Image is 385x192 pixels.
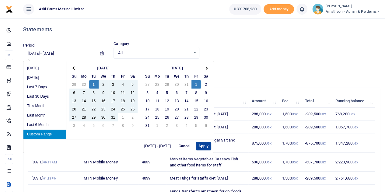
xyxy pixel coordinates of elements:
[99,105,108,113] td: 23
[332,95,375,108] th: Running balance: activate to sort column ascending
[143,105,152,113] td: 17
[191,89,201,97] td: 8
[292,177,297,180] small: UGX
[266,142,271,145] small: UGX
[23,42,34,48] label: Period
[320,177,326,180] small: UGX
[264,4,294,14] span: Add money
[302,172,332,185] td: -289,500
[248,95,279,108] th: Amount: activate to sort column ascending
[79,97,89,105] td: 14
[191,80,201,89] td: 1
[166,172,248,185] td: Meat 18kgs for staffs diet [DATE]
[143,80,152,89] td: 27
[108,72,118,80] th: Th
[326,4,380,9] small: [PERSON_NAME]
[23,101,66,111] li: This Month
[89,89,99,97] td: 8
[248,134,279,153] td: 875,000
[69,80,79,89] td: 29
[89,113,99,121] td: 29
[166,153,248,172] td: Market items Vegetables Cassava Fish and other food items for staff
[201,121,211,130] td: 6
[172,97,182,105] td: 13
[143,72,152,80] th: Su
[5,50,13,60] li: M
[80,172,138,185] td: MTN Mobile Money
[162,105,172,113] td: 19
[172,72,182,80] th: We
[201,105,211,113] td: 23
[302,121,332,134] td: -289,500
[79,64,128,72] th: [DATE]
[79,105,89,113] td: 21
[128,105,138,113] td: 26
[162,72,172,80] th: Tu
[108,121,118,130] td: 7
[23,111,66,120] li: Last Month
[152,80,162,89] td: 28
[292,161,297,164] small: UGX
[172,113,182,121] td: 27
[69,121,79,130] td: 3
[182,97,191,105] td: 14
[332,172,375,185] td: 2,761,680
[191,97,201,105] td: 15
[312,4,323,15] img: profile-user
[143,89,152,97] td: 3
[196,142,211,150] button: Apply
[279,153,302,172] td: 1,700
[69,105,79,113] td: 20
[176,142,193,150] button: Cancel
[118,113,128,121] td: 1
[279,121,302,134] td: 1,500
[162,89,172,97] td: 5
[128,80,138,89] td: 5
[23,130,66,139] li: Custom Range
[320,113,326,116] small: UGX
[152,105,162,113] td: 18
[332,134,375,153] td: 1,347,280
[248,172,279,185] td: 288,000
[118,80,128,89] td: 4
[5,6,13,13] img: logo-small
[201,80,211,89] td: 2
[201,97,211,105] td: 16
[201,89,211,97] td: 9
[99,72,108,80] th: We
[128,121,138,130] td: 9
[332,108,375,121] td: 768,280
[302,108,332,121] td: -289,500
[138,153,166,172] td: 4039
[43,177,57,180] small: 01:23 PM
[79,121,89,130] td: 4
[326,9,380,14] span: Amatheon - Admin & Perdeims
[248,121,279,134] td: 288,000
[89,72,99,80] th: Tu
[227,4,264,15] li: Wallet ballance
[191,72,201,80] th: Fr
[128,97,138,105] td: 19
[5,154,13,164] li: Ac
[182,105,191,113] td: 21
[182,72,191,80] th: Th
[143,121,152,130] td: 31
[191,121,201,130] td: 5
[162,113,172,121] td: 26
[234,6,257,12] span: UGX 768,280
[352,161,358,164] small: UGX
[108,89,118,97] td: 10
[292,113,297,116] small: UGX
[79,89,89,97] td: 7
[128,72,138,80] th: Sa
[89,121,99,130] td: 5
[332,153,375,172] td: 2,223,980
[172,121,182,130] td: 3
[352,142,358,145] small: UGX
[79,113,89,121] td: 28
[152,121,162,130] td: 1
[23,92,66,101] li: Last 30 Days
[69,113,79,121] td: 27
[302,153,332,172] td: -537,700
[266,126,271,129] small: UGX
